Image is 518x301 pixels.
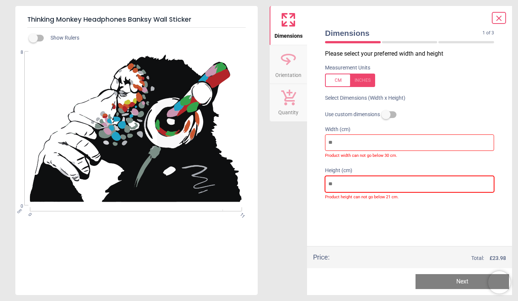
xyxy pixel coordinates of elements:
[27,12,246,28] h5: Thinking Monkey Headphones Banksy Wall Sticker
[9,49,23,56] span: 8
[27,212,31,217] span: 0
[490,255,506,262] span: £
[278,105,298,117] span: Quantity
[270,45,307,84] button: Orientation
[319,94,405,102] label: Select Dimensions (Width x Height)
[238,212,243,217] span: 11
[16,207,22,214] span: cm
[275,29,303,40] span: Dimensions
[325,126,494,133] label: Width (cm)
[9,203,23,210] span: 0
[325,50,500,58] p: Please select your preferred width and height
[493,255,506,261] span: 23.98
[488,271,511,294] iframe: Brevo live chat
[325,192,494,200] label: Product height can not go below 21 cm.
[482,30,494,36] span: 1 of 3
[270,6,307,45] button: Dimensions
[313,252,330,262] div: Price :
[341,255,506,262] div: Total:
[325,28,482,38] span: Dimensions
[275,68,301,79] span: Orientation
[33,34,258,43] div: Show Rulers
[325,151,494,159] label: Product width can not go below 30 cm.
[325,64,370,72] label: Measurement Units
[325,111,380,118] span: Use custom dimensions
[270,84,307,121] button: Quantity
[325,167,494,174] label: Height (cm)
[416,274,509,289] button: Next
